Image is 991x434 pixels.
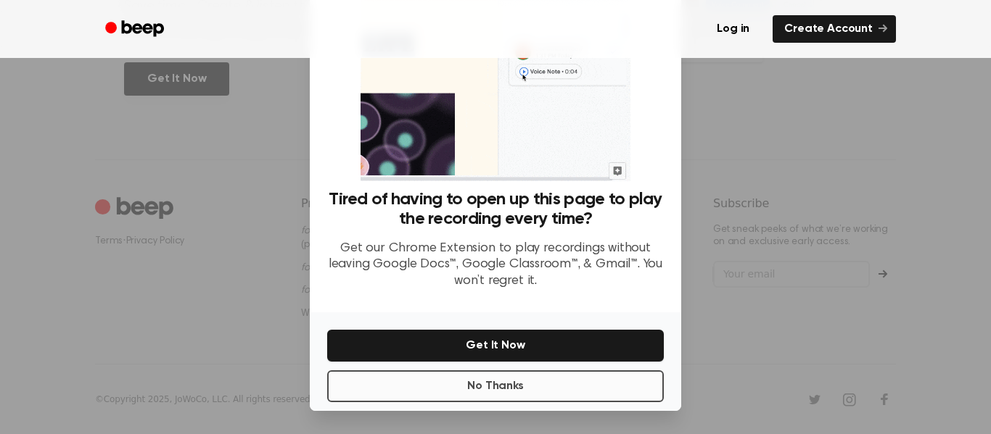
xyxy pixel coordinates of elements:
[95,15,177,43] a: Beep
[773,15,896,43] a: Create Account
[327,190,664,229] h3: Tired of having to open up this page to play the recording every time?
[327,330,664,362] button: Get It Now
[327,241,664,290] p: Get our Chrome Extension to play recordings without leaving Google Docs™, Google Classroom™, & Gm...
[327,370,664,402] button: No Thanks
[702,12,764,46] a: Log in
